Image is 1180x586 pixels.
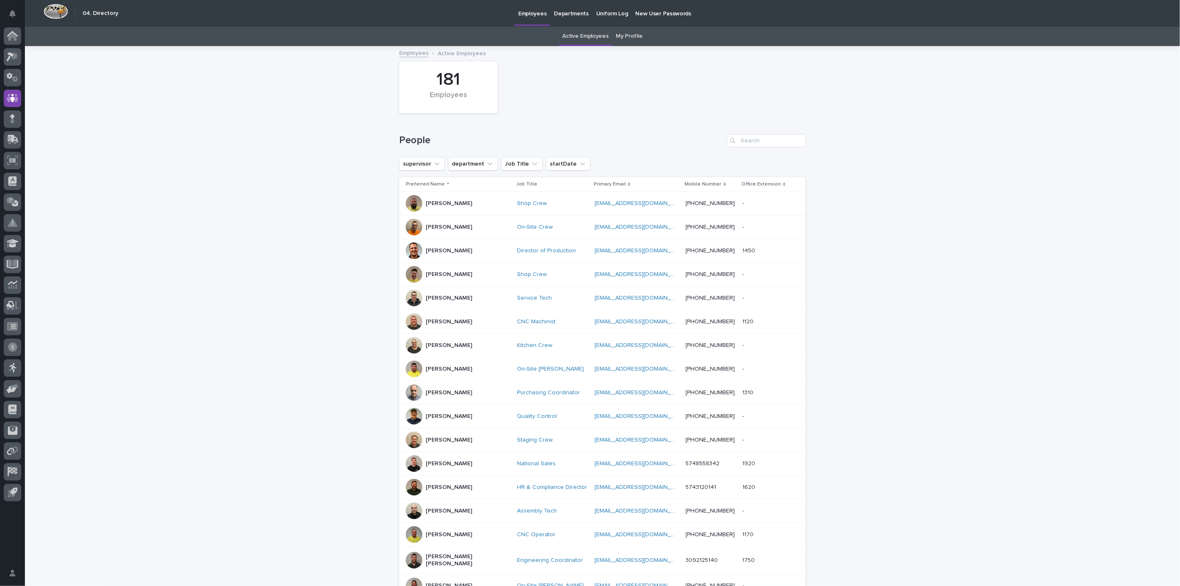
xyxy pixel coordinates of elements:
[595,224,688,230] a: [EMAIL_ADDRESS][DOMAIN_NAME]
[517,295,552,302] a: Service Tech
[44,4,68,19] img: Workspace Logo
[426,366,472,373] p: [PERSON_NAME]
[742,198,746,207] p: -
[686,200,735,206] a: [PHONE_NUMBER]
[501,157,543,171] button: Job Title
[426,437,472,444] p: [PERSON_NAME]
[399,134,724,146] h1: People
[399,523,806,547] tr: [PERSON_NAME]CNC Operator [EMAIL_ADDRESS][DOMAIN_NAME] [PHONE_NUMBER]11701170
[399,192,806,215] tr: [PERSON_NAME]Shop Crew [EMAIL_ADDRESS][DOMAIN_NAME] [PHONE_NUMBER]--
[516,180,537,189] p: Job Title
[742,555,756,564] p: 1750
[686,532,735,537] a: [PHONE_NUMBER]
[399,215,806,239] tr: [PERSON_NAME]On-Site Crew [EMAIL_ADDRESS][DOMAIN_NAME] [PHONE_NUMBER]--
[399,48,429,57] a: Employees
[742,246,757,254] p: 1450
[595,413,688,419] a: [EMAIL_ADDRESS][DOMAIN_NAME]
[399,310,806,334] tr: [PERSON_NAME]CNC Machinist [EMAIL_ADDRESS][DOMAIN_NAME] [PHONE_NUMBER]11201120
[399,499,806,523] tr: [PERSON_NAME]Assembly Tech [EMAIL_ADDRESS][DOMAIN_NAME] [PHONE_NUMBER]--
[10,10,21,23] div: Notifications
[517,531,556,538] a: CNC Operator
[686,413,735,419] a: [PHONE_NUMBER]
[686,366,735,372] a: [PHONE_NUMBER]
[426,271,472,278] p: [PERSON_NAME]
[742,364,746,373] p: -
[399,286,806,310] tr: [PERSON_NAME]Service Tech [EMAIL_ADDRESS][DOMAIN_NAME] [PHONE_NUMBER]--
[686,224,735,230] a: [PHONE_NUMBER]
[399,547,806,574] tr: [PERSON_NAME] [PERSON_NAME]Engineering Coordinator [EMAIL_ADDRESS][DOMAIN_NAME] 309212514017501750
[686,248,735,254] a: [PHONE_NUMBER]
[686,484,717,490] a: 5743120141
[686,437,735,443] a: [PHONE_NUMBER]
[517,271,547,278] a: Shop Crew
[595,295,688,301] a: [EMAIL_ADDRESS][DOMAIN_NAME]
[595,484,688,490] a: [EMAIL_ADDRESS][DOMAIN_NAME]
[426,318,472,325] p: [PERSON_NAME]
[595,248,688,254] a: [EMAIL_ADDRESS][DOMAIN_NAME]
[686,319,735,325] a: [PHONE_NUMBER]
[517,247,576,254] a: Director of Production
[399,157,445,171] button: supervisor
[517,437,553,444] a: Staging Crew
[399,334,806,357] tr: [PERSON_NAME]Kitchen Crew [EMAIL_ADDRESS][DOMAIN_NAME] [PHONE_NUMBER]--
[595,319,688,325] a: [EMAIL_ADDRESS][DOMAIN_NAME]
[686,508,735,514] a: [PHONE_NUMBER]
[426,531,472,538] p: [PERSON_NAME]
[686,295,735,301] a: [PHONE_NUMBER]
[595,508,688,514] a: [EMAIL_ADDRESS][DOMAIN_NAME]
[616,27,643,46] a: My Profile
[83,10,118,17] h2: 04. Directory
[742,388,755,396] p: 1310
[517,413,557,420] a: Quality Control
[517,342,552,349] a: Kitchen Crew
[426,508,472,515] p: [PERSON_NAME]
[517,318,556,325] a: CNC Machinist
[727,134,806,147] div: Search
[742,530,755,538] p: 1170
[686,390,735,396] a: [PHONE_NUMBER]
[595,200,688,206] a: [EMAIL_ADDRESS][DOMAIN_NAME]
[413,91,484,108] div: Employees
[595,461,688,466] a: [EMAIL_ADDRESS][DOMAIN_NAME]
[742,317,755,325] p: 1120
[426,460,472,467] p: [PERSON_NAME]
[426,389,472,396] p: [PERSON_NAME]
[517,200,547,207] a: Shop Crew
[413,69,484,90] div: 181
[399,263,806,286] tr: [PERSON_NAME]Shop Crew [EMAIL_ADDRESS][DOMAIN_NAME] [PHONE_NUMBER]--
[426,553,509,567] p: [PERSON_NAME] [PERSON_NAME]
[517,224,553,231] a: On-Site Crew
[406,180,445,189] p: Preferred Name
[426,295,472,302] p: [PERSON_NAME]
[595,532,688,537] a: [EMAIL_ADDRESS][DOMAIN_NAME]
[686,271,735,277] a: [PHONE_NUMBER]
[438,48,486,57] p: Active Employees
[426,484,472,491] p: [PERSON_NAME]
[686,557,718,563] a: 3092125140
[517,557,583,564] a: Engineering Coordinator
[742,222,746,231] p: -
[742,269,746,278] p: -
[686,461,720,466] a: 5748558342
[742,293,746,302] p: -
[686,342,735,348] a: [PHONE_NUMBER]
[595,437,688,443] a: [EMAIL_ADDRESS][DOMAIN_NAME]
[742,411,746,420] p: -
[426,342,472,349] p: [PERSON_NAME]
[426,200,472,207] p: [PERSON_NAME]
[399,428,806,452] tr: [PERSON_NAME]Staging Crew [EMAIL_ADDRESS][DOMAIN_NAME] [PHONE_NUMBER]--
[742,340,746,349] p: -
[426,413,472,420] p: [PERSON_NAME]
[399,357,806,381] tr: [PERSON_NAME]On-Site [PERSON_NAME] [EMAIL_ADDRESS][DOMAIN_NAME] [PHONE_NUMBER]--
[595,557,688,563] a: [EMAIL_ADDRESS][DOMAIN_NAME]
[517,484,587,491] a: HR & Compliance Director
[399,405,806,428] tr: [PERSON_NAME]Quality Control [EMAIL_ADDRESS][DOMAIN_NAME] [PHONE_NUMBER]--
[517,366,584,373] a: On-Site [PERSON_NAME]
[399,381,806,405] tr: [PERSON_NAME]Purchasing Coordinator [EMAIL_ADDRESS][DOMAIN_NAME] [PHONE_NUMBER]13101310
[742,459,757,467] p: 1920
[595,342,688,348] a: [EMAIL_ADDRESS][DOMAIN_NAME]
[399,476,806,499] tr: [PERSON_NAME]HR & Compliance Director [EMAIL_ADDRESS][DOMAIN_NAME] 574312014116201620
[594,180,626,189] p: Primary Email
[742,506,746,515] p: -
[595,390,688,396] a: [EMAIL_ADDRESS][DOMAIN_NAME]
